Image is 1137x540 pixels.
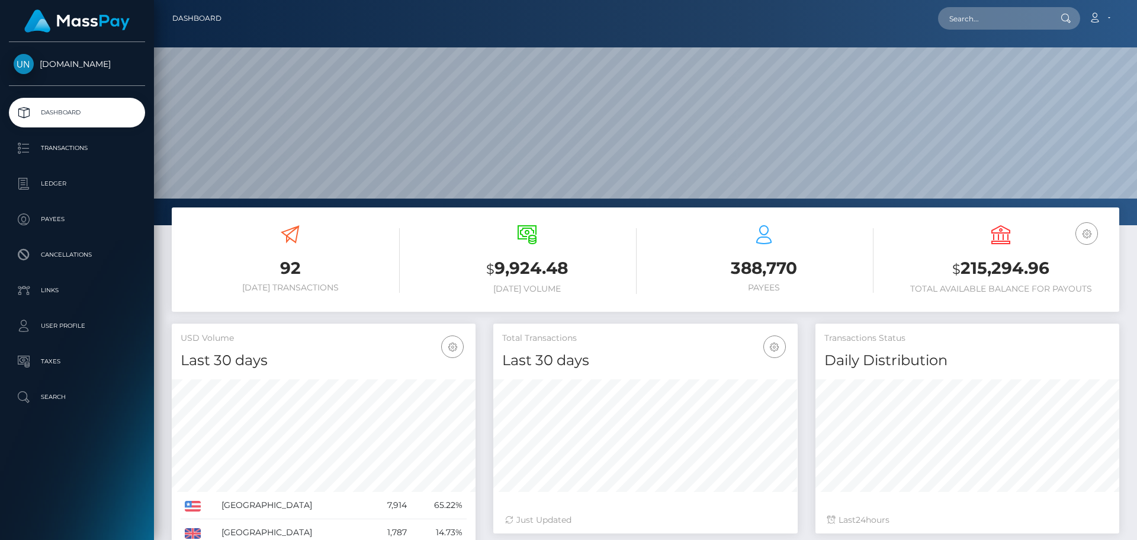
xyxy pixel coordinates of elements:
td: [GEOGRAPHIC_DATA] [217,492,368,519]
a: Taxes [9,347,145,376]
h3: 388,770 [654,257,873,280]
div: Last hours [827,514,1107,526]
p: Transactions [14,139,140,157]
h6: [DATE] Volume [417,284,637,294]
h3: 92 [181,257,400,280]
h3: 215,294.96 [891,257,1110,281]
h6: Total Available Balance for Payouts [891,284,1110,294]
img: GB.png [185,528,201,539]
h5: Transactions Status [824,333,1110,344]
small: $ [952,261,961,277]
p: Ledger [14,175,140,193]
img: US.png [185,501,201,512]
h3: 9,924.48 [417,257,637,281]
h5: Total Transactions [502,333,788,344]
h4: Last 30 days [181,350,467,371]
a: Search [9,382,145,412]
span: 24 [856,515,866,525]
a: Cancellations [9,240,145,270]
a: User Profile [9,311,145,341]
img: Unlockt.me [14,54,34,74]
a: Dashboard [9,98,145,127]
h5: USD Volume [181,333,467,344]
p: Links [14,282,140,299]
a: Payees [9,205,145,234]
h4: Last 30 days [502,350,788,371]
a: Dashboard [172,6,221,31]
td: 7,914 [368,492,411,519]
div: Just Updated [505,514,785,526]
span: [DOMAIN_NAME] [9,59,145,69]
img: MassPay Logo [24,9,130,33]
input: Search... [938,7,1049,30]
small: $ [486,261,494,277]
p: Taxes [14,353,140,370]
p: Dashboard [14,104,140,122]
a: Links [9,276,145,305]
a: Ledger [9,169,145,199]
h6: [DATE] Transactions [181,283,400,293]
p: Search [14,388,140,406]
td: 65.22% [411,492,467,519]
p: Cancellations [14,246,140,264]
h4: Daily Distribution [824,350,1110,371]
h6: Payees [654,283,873,293]
p: User Profile [14,317,140,335]
a: Transactions [9,133,145,163]
p: Payees [14,210,140,228]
